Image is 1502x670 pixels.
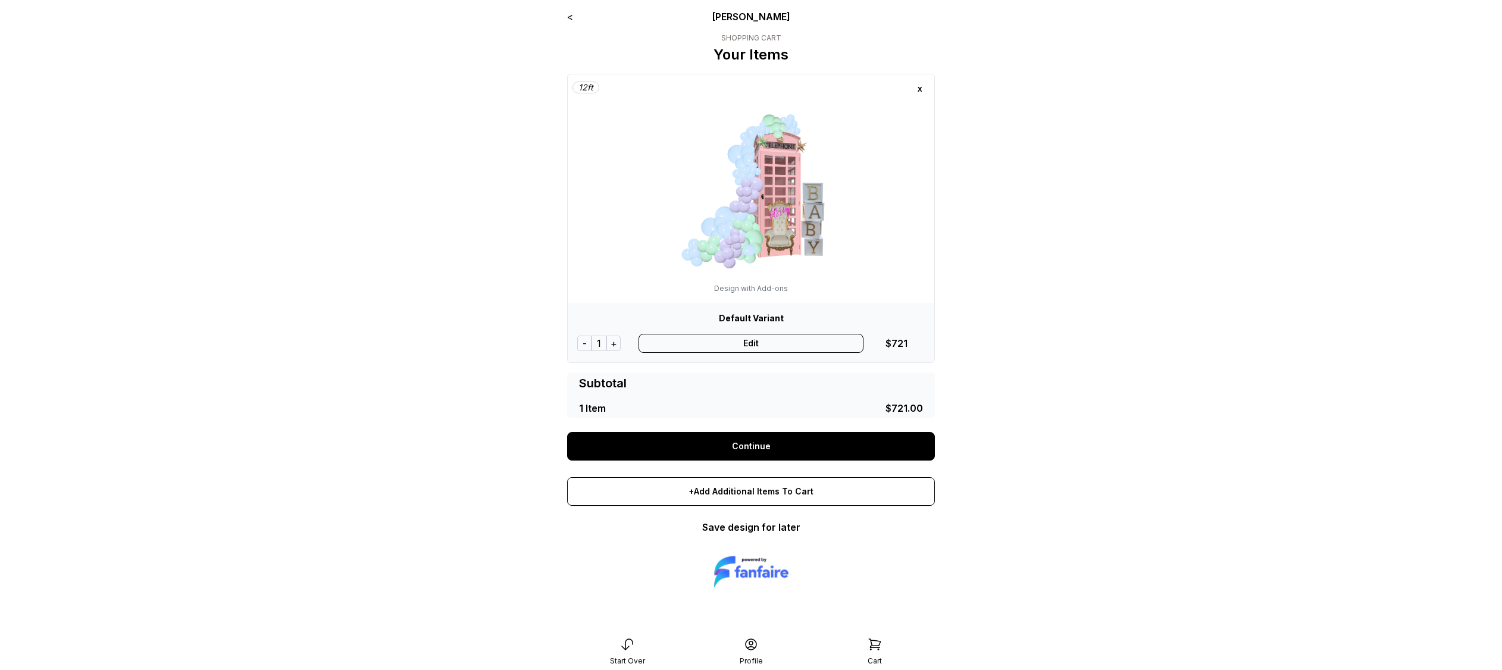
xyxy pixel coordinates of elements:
[635,103,867,281] img: Design with add-ons
[577,312,925,324] div: Default Variant
[714,553,788,590] img: logo
[868,656,882,666] div: Cart
[567,432,935,461] a: Continue
[910,79,930,98] div: x
[641,10,862,24] div: [PERSON_NAME]
[702,521,800,533] a: Save design for later
[579,375,627,392] div: Subtotal
[714,33,788,43] div: SHOPPING CART
[606,336,621,351] div: +
[592,336,606,351] div: 1
[567,477,935,506] div: +Add Additional Items To Cart
[635,284,867,293] div: Design with Add-ons
[885,401,923,415] div: $721.00
[714,45,788,64] p: Your Items
[572,82,599,93] div: 12 ft
[740,656,763,666] div: Profile
[610,656,645,666] div: Start Over
[567,11,573,23] a: <
[639,334,864,353] div: Edit
[577,336,592,351] div: -
[885,336,908,350] div: $721
[579,401,606,415] div: 1 Item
